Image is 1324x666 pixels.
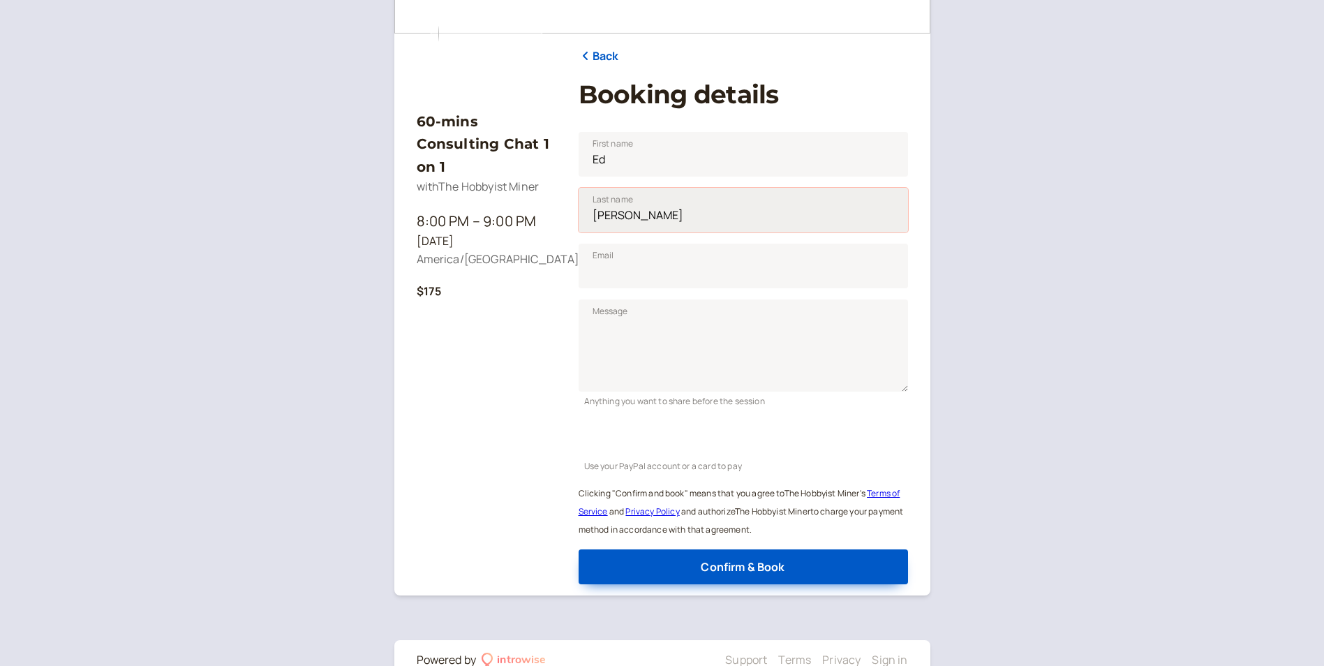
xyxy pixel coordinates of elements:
a: Privacy Policy [625,505,679,517]
input: First name [579,132,908,177]
input: Last name [579,188,908,232]
h1: Booking details [579,80,908,110]
div: Use your PayPal account or a card to pay [579,457,908,473]
button: Confirm & Book [579,549,908,584]
span: Confirm & Book [701,559,784,575]
div: Anything you want to share before the session [579,392,908,408]
div: 8:00 PM – 9:00 PM [417,210,556,232]
b: $175 [417,283,442,299]
span: Email [593,249,614,262]
input: Email [579,244,908,288]
div: America/[GEOGRAPHIC_DATA] [417,251,556,269]
div: [DATE] [417,232,556,251]
textarea: Message [579,299,908,392]
span: Message [593,304,628,318]
a: Back [579,47,619,66]
span: with The Hobbyist Miner [417,179,540,194]
span: Last name [593,193,633,207]
small: Clicking "Confirm and book" means that you agree to The Hobbyist Miner ' s and and authorize The ... [579,487,904,535]
iframe: PayPal [579,420,908,451]
span: First name [593,137,634,151]
h3: 60-mins Consulting Chat 1 on 1 [417,110,556,178]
